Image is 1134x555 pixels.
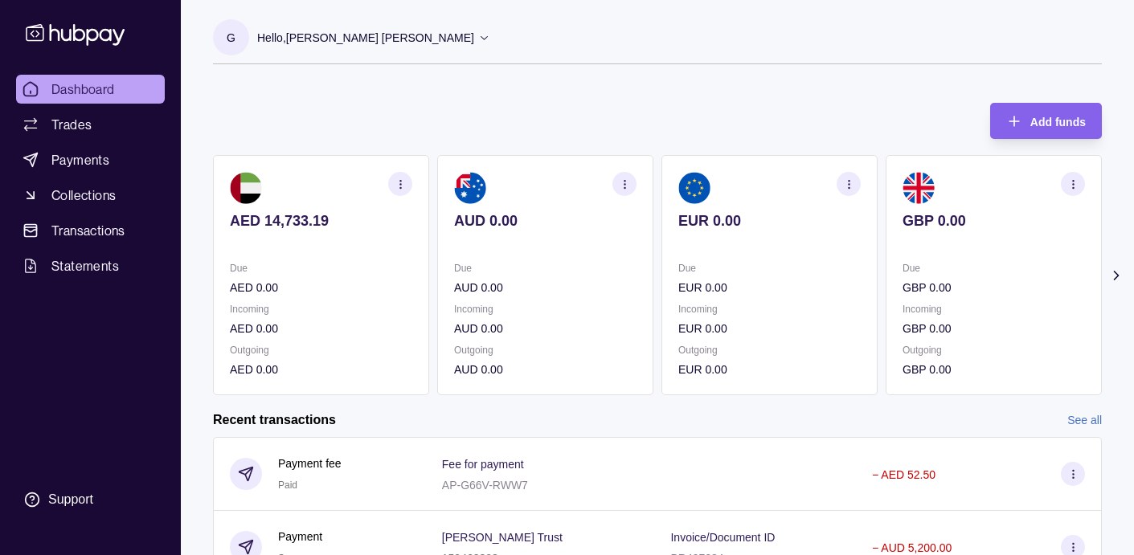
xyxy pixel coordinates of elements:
span: Dashboard [51,80,115,99]
p: Outgoing [230,341,412,359]
a: Statements [16,251,165,280]
p: Outgoing [903,341,1085,359]
p: Hello, [PERSON_NAME] [PERSON_NAME] [257,29,474,47]
a: Collections [16,181,165,210]
img: gb [903,172,935,204]
p: GBP 0.00 [903,320,1085,337]
p: Due [454,259,637,277]
p: AED 0.00 [230,279,412,296]
span: Statements [51,256,119,275]
span: Payments [51,150,109,169]
p: Incoming [678,300,861,318]
p: EUR 0.00 [678,361,861,378]
p: AP-G66V-RWW7 [442,479,528,492]
p: AED 14,733.19 [230,212,412,230]
p: Incoming [230,300,412,318]
p: GBP 0.00 [903,279,1085,296]
p: EUR 0.00 [678,279,861,296]
p: Outgoing [678,341,861,359]
p: EUR 0.00 [678,320,861,337]
h2: Recent transactions [213,411,336,429]
span: Transactions [51,221,125,240]
p: Due [903,259,1085,277]
p: Due [230,259,412,277]
p: Outgoing [454,341,637,359]
p: GBP 0.00 [903,361,1085,378]
p: Invoice/Document ID [670,531,775,544]
p: AUD 0.00 [454,212,637,230]
span: Paid [278,480,297,491]
a: Dashboard [16,75,165,104]
p: AED 0.00 [230,320,412,337]
p: − AED 52.50 [872,468,935,481]
span: Add funds [1030,116,1086,129]
a: Payments [16,145,165,174]
p: AED 0.00 [230,361,412,378]
p: AUD 0.00 [454,320,637,337]
p: Fee for payment [442,458,524,471]
img: eu [678,172,710,204]
p: GBP 0.00 [903,212,1085,230]
a: Trades [16,110,165,139]
p: EUR 0.00 [678,212,861,230]
p: [PERSON_NAME] Trust [442,531,563,544]
p: Payment fee [278,455,342,472]
button: Add funds [990,103,1102,139]
p: AUD 0.00 [454,361,637,378]
img: au [454,172,486,204]
p: Incoming [903,300,1085,318]
p: G [227,29,235,47]
span: Collections [51,186,116,205]
p: AUD 0.00 [454,279,637,296]
img: ae [230,172,262,204]
a: See all [1067,411,1102,429]
p: − AUD 5,200.00 [872,541,952,554]
a: Support [16,483,165,516]
p: Incoming [454,300,637,318]
p: Due [678,259,861,277]
span: Trades [51,115,92,134]
p: Payment [278,528,322,545]
a: Transactions [16,216,165,245]
div: Support [48,491,93,508]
